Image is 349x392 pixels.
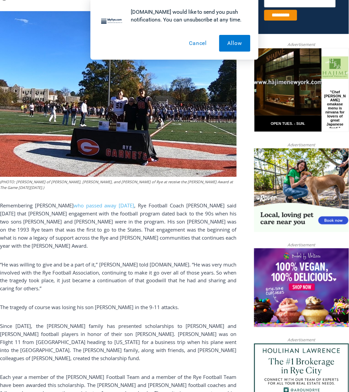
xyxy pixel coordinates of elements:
[176,67,312,82] span: Intern @ [DOMAIN_NAME]
[281,242,322,248] span: Advertisement
[99,8,125,35] img: notification icon
[181,35,216,52] button: Cancel
[74,202,134,209] a: who passed away [DATE]
[2,69,66,95] span: Open Tues. - Sun. [PHONE_NUMBER]
[162,65,326,84] a: Intern @ [DOMAIN_NAME]
[281,142,322,148] span: Advertisement
[69,42,93,80] div: "Chef [PERSON_NAME] omakase menu is nirvana for lovers of great Japanese food."
[0,67,68,84] a: Open Tues. - Sun. [PHONE_NUMBER]
[254,248,349,327] img: Baked by Melissa
[125,8,250,23] div: [DOMAIN_NAME] would like to send you push notifications. You can unsubscribe at any time.
[281,337,322,343] span: Advertisement
[219,35,250,52] button: Allow
[170,0,318,65] div: Apply Now <> summer and RHS senior internships available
